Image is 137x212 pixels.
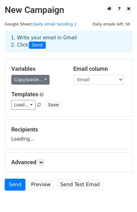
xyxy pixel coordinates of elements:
[11,159,126,166] h5: Advanced
[27,179,55,191] a: Preview
[5,22,77,26] small: Google Sheet:
[11,65,64,72] h5: Variables
[33,22,77,26] a: Daily email Sending 1
[5,179,25,191] a: Send
[5,5,132,15] h2: New Campaign
[11,100,35,110] a: Load...
[90,22,132,26] a: Daily emails left: 50
[90,21,132,28] span: Daily emails left: 50
[11,91,38,98] a: Templates
[45,100,61,110] button: Save
[6,34,131,49] div: 1. Write your email in Gmail 2. Click
[11,126,126,142] div: Loading...
[11,126,126,133] h5: Recipients
[73,65,126,72] h5: Email column
[11,75,50,85] a: Copy/paste...
[56,179,104,191] a: Send Test Email
[29,42,46,49] span: Send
